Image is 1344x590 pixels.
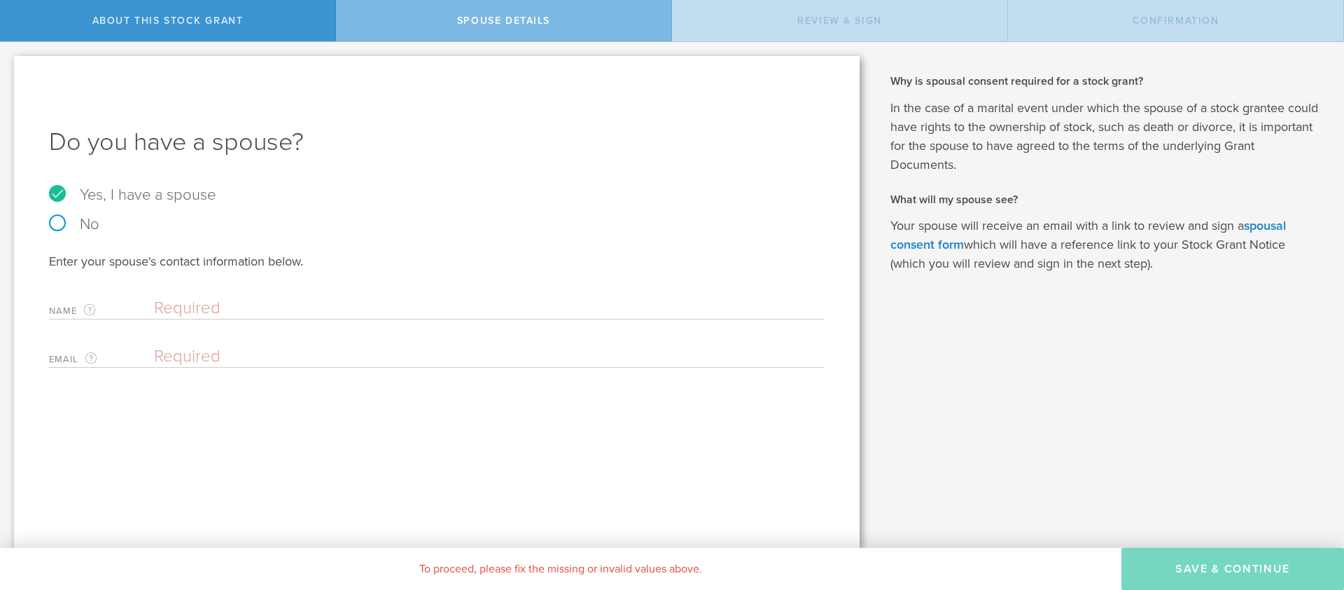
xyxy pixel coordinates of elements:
span: About this stock grant [92,15,244,27]
button: Save & Continue [1121,548,1344,590]
p: Your spouse will receive an email with a link to review and sign a which will have a reference li... [890,217,1323,273]
div: Enter your spouse's contact information below. [49,253,825,270]
span: Review & Sign [797,15,882,27]
span: Confirmation [1133,15,1219,27]
iframe: Chat Widget [1274,481,1344,548]
p: In the case of a marital event under which the spouse of a stock grantee could have rights to the... [890,99,1323,174]
h2: Why is spousal consent required for a stock grant? [890,74,1323,89]
input: Required [154,346,818,367]
label: Yes, I have a spouse [49,187,825,203]
label: No [49,217,825,232]
h2: What will my spouse see? [890,192,1323,207]
label: Name [49,303,154,319]
h1: Do you have a spouse? [49,125,825,159]
span: Spouse Details [457,15,550,27]
input: Required [154,298,818,319]
label: Email [49,351,154,367]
